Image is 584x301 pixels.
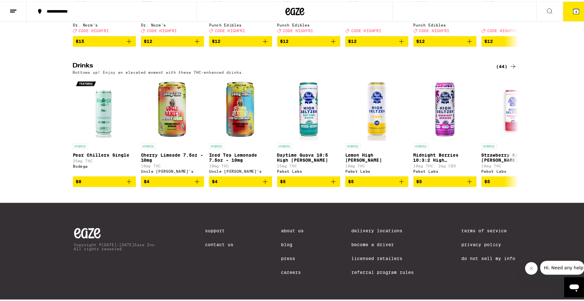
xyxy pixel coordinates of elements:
button: Add to bag [482,175,545,186]
span: 4 [575,9,577,12]
span: $12 [485,38,493,43]
div: Pabst Labs [482,168,545,172]
img: Pabst Labs - Lemon High Seltzer [345,76,408,139]
p: Pear Chillers Single [73,151,136,156]
p: HYBRID [413,142,429,148]
button: Add to bag [277,175,340,186]
a: (44) [496,61,517,69]
p: 10mg THC [141,162,204,166]
p: Midnight Berries 10:3:2 High [PERSON_NAME] [413,151,476,161]
div: Pabst Labs [277,168,340,172]
div: Dr. Norm's [141,21,204,26]
p: Daytime Guava 10:5 High [PERSON_NAME] [277,151,340,161]
button: Add to bag [141,175,204,186]
img: Uncle Arnie's - Iced Tea Lemonade 7.5oz - 10mg [209,76,272,139]
span: $5 [417,178,422,183]
div: Bodega [73,163,136,167]
span: CODE HIGHFRI [283,27,313,32]
div: Punch Edibles [209,21,272,26]
div: Punch Edibles [413,21,476,26]
span: $4 [144,178,150,183]
a: Support [205,227,233,232]
a: Referral Program Rules [351,268,414,273]
a: Open page for Cherry Limeade 7.5oz - 10mg from Uncle Arnie's [141,76,204,175]
p: Cherry Limeade 7.5oz - 10mg [141,151,204,161]
span: $5 [280,178,286,183]
a: Open page for Strawberry Kiwi High Seltzer from Pabst Labs [482,76,545,175]
span: $12 [417,38,425,43]
span: $4 [212,178,218,183]
img: Pabst Labs - Midnight Berries 10:3:2 High Seltzer [413,76,476,139]
div: Punch Edibles [277,21,340,26]
button: Add to bag [73,175,136,186]
p: Iced Tea Lemonade 7.5oz - 10mg [209,151,272,161]
button: Add to bag [482,35,545,45]
a: Open page for Iced Tea Lemonade 7.5oz - 10mg from Uncle Arnie's [209,76,272,175]
span: CODE HIGHFRI [488,27,518,32]
button: Add to bag [413,175,476,186]
button: Add to bag [209,175,272,186]
a: Delivery Locations [351,227,414,232]
span: CODE HIGHFRI [147,27,177,32]
iframe: Close message [525,261,538,273]
p: HYBRID [345,142,360,148]
p: HYBRID [141,142,156,148]
a: Terms of Service [462,227,516,232]
button: Add to bag [277,35,340,45]
div: Pabst Labs [345,168,408,172]
span: CODE HIGHFRI [215,27,245,32]
button: Add to bag [73,35,136,45]
a: Open page for Lemon High Seltzer from Pabst Labs [345,76,408,175]
a: Blog [281,240,304,246]
p: 15mg THC [277,162,340,166]
p: Bottoms up! Enjoy an elevated moment with these THC-enhanced drinks. [73,69,244,73]
p: Lemon High [PERSON_NAME] [345,151,408,161]
a: Careers [281,268,304,273]
a: Licensed Retailers [351,254,414,259]
img: Bodega - Pear Chillers Single [73,76,136,139]
span: CODE HIGHFRI [79,27,109,32]
div: Pabst Labs [413,168,476,172]
span: $15 [76,38,85,43]
p: 10mg THC [345,162,408,166]
p: HYBRID [209,142,224,148]
p: HYBRID [277,142,292,148]
button: Add to bag [345,35,408,45]
div: Dr. Norm's [73,21,136,26]
h2: Drinks [73,61,486,69]
p: HYBRID [482,142,497,148]
div: Uncle [PERSON_NAME]'s [141,168,204,172]
a: Press [281,254,304,259]
a: Become a Driver [351,240,414,246]
span: $12 [212,38,221,43]
a: Do Not Sell My Info [462,254,516,259]
span: $12 [280,38,289,43]
p: HYBRID [73,142,88,148]
span: $12 [348,38,357,43]
p: 25mg THC [73,157,136,161]
img: Pabst Labs - Strawberry Kiwi High Seltzer [482,76,545,139]
span: $8 [76,178,82,183]
a: Open page for Daytime Guava 10:5 High Seltzer from Pabst Labs [277,76,340,175]
span: $5 [348,178,354,183]
img: Uncle Arnie's - Cherry Limeade 7.5oz - 10mg [141,76,204,139]
p: 10mg THC [482,162,545,166]
p: Strawberry Kiwi High [PERSON_NAME] [482,151,545,161]
p: Copyright © [DATE]-[DATE] Eaze Inc. All rights reserved. [74,241,157,249]
p: 10mg THC [209,162,272,166]
a: Contact Us [205,240,233,246]
span: $12 [144,38,153,43]
a: Open page for Pear Chillers Single from Bodega [73,76,136,175]
div: Uncle [PERSON_NAME]'s [209,168,272,172]
a: Privacy Policy [462,240,516,246]
button: Add to bag [413,35,476,45]
p: 10mg THC: 2mg CBD [413,162,476,166]
button: Add to bag [141,35,204,45]
button: Add to bag [209,35,272,45]
a: Open page for Midnight Berries 10:3:2 High Seltzer from Pabst Labs [413,76,476,175]
a: About Us [281,227,304,232]
span: Hi. Need any help? [4,4,45,9]
span: $5 [485,178,490,183]
button: Add to bag [345,175,408,186]
img: Pabst Labs - Daytime Guava 10:5 High Seltzer [277,76,340,139]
